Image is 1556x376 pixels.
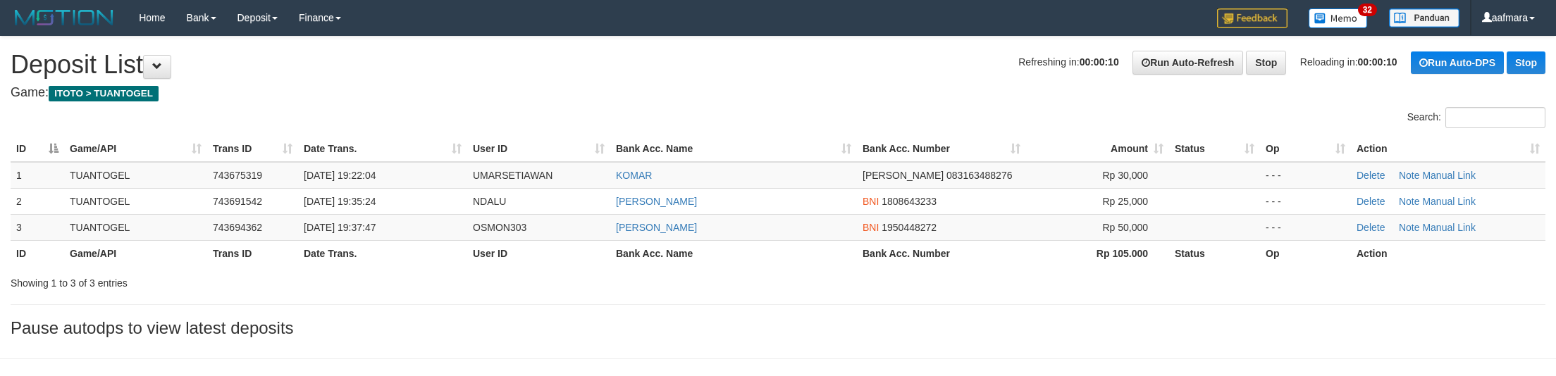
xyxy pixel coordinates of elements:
[1399,170,1420,181] a: Note
[857,136,1026,162] th: Bank Acc. Number: activate to sort column ascending
[863,222,879,233] span: BNI
[467,240,610,266] th: User ID
[1357,222,1385,233] a: Delete
[1246,51,1286,75] a: Stop
[64,136,207,162] th: Game/API: activate to sort column ascending
[207,136,298,162] th: Trans ID: activate to sort column ascending
[11,136,64,162] th: ID: activate to sort column descending
[1102,196,1148,207] span: Rp 25,000
[304,196,376,207] span: [DATE] 19:35:24
[1399,222,1420,233] a: Note
[1217,8,1288,28] img: Feedback.jpg
[616,170,652,181] a: KOMAR
[1389,8,1459,27] img: panduan.png
[1422,170,1476,181] a: Manual Link
[1260,136,1351,162] th: Op: activate to sort column ascending
[1300,56,1397,68] span: Reloading in:
[1260,162,1351,189] td: - - -
[1026,136,1169,162] th: Amount: activate to sort column ascending
[1357,170,1385,181] a: Delete
[11,162,64,189] td: 1
[1260,188,1351,214] td: - - -
[1309,8,1368,28] img: Button%20Memo.svg
[616,222,697,233] a: [PERSON_NAME]
[11,51,1545,79] h1: Deposit List
[1102,170,1148,181] span: Rp 30,000
[1407,107,1545,128] label: Search:
[473,170,552,181] span: UMARSETIAWAN
[473,222,526,233] span: OSMON303
[1411,51,1504,74] a: Run Auto-DPS
[11,214,64,240] td: 3
[1260,214,1351,240] td: - - -
[1132,51,1243,75] a: Run Auto-Refresh
[467,136,610,162] th: User ID: activate to sort column ascending
[1358,56,1397,68] strong: 00:00:10
[11,188,64,214] td: 2
[1351,136,1545,162] th: Action: activate to sort column ascending
[298,240,467,266] th: Date Trans.
[863,196,879,207] span: BNI
[1357,196,1385,207] a: Delete
[64,162,207,189] td: TUANTOGEL
[1399,196,1420,207] a: Note
[304,222,376,233] span: [DATE] 19:37:47
[882,196,937,207] span: Copy 1808643233 to clipboard
[213,222,262,233] span: 743694362
[1422,196,1476,207] a: Manual Link
[610,136,857,162] th: Bank Acc. Name: activate to sort column ascending
[64,188,207,214] td: TUANTOGEL
[1026,240,1169,266] th: Rp 105.000
[64,240,207,266] th: Game/API
[1102,222,1148,233] span: Rp 50,000
[1422,222,1476,233] a: Manual Link
[64,214,207,240] td: TUANTOGEL
[1169,136,1260,162] th: Status: activate to sort column ascending
[1507,51,1545,74] a: Stop
[213,196,262,207] span: 743691542
[11,319,1545,337] h3: Pause autodps to view latest deposits
[213,170,262,181] span: 743675319
[946,170,1012,181] span: Copy 083163488276 to clipboard
[616,196,697,207] a: [PERSON_NAME]
[610,240,857,266] th: Bank Acc. Name
[11,270,638,290] div: Showing 1 to 3 of 3 entries
[857,240,1026,266] th: Bank Acc. Number
[1260,240,1351,266] th: Op
[1018,56,1118,68] span: Refreshing in:
[11,240,64,266] th: ID
[304,170,376,181] span: [DATE] 19:22:04
[207,240,298,266] th: Trans ID
[1445,107,1545,128] input: Search:
[863,170,944,181] span: [PERSON_NAME]
[298,136,467,162] th: Date Trans.: activate to sort column ascending
[1358,4,1377,16] span: 32
[473,196,506,207] span: NDALU
[11,86,1545,100] h4: Game:
[11,7,118,28] img: MOTION_logo.png
[1351,240,1545,266] th: Action
[882,222,937,233] span: Copy 1950448272 to clipboard
[49,86,159,101] span: ITOTO > TUANTOGEL
[1169,240,1260,266] th: Status
[1080,56,1119,68] strong: 00:00:10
